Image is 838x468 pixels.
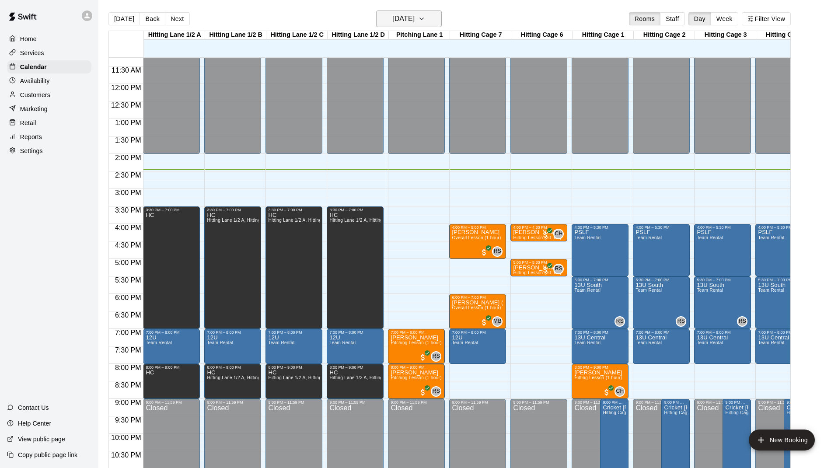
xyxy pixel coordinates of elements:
div: 8:00 PM – 9:00 PM [574,365,626,370]
div: Customers [7,88,91,101]
p: Calendar [20,63,47,71]
div: Hitting Cage 6 [511,31,573,39]
span: Conner Hall [557,229,564,239]
div: Ryan Schubert [431,386,441,397]
p: Home [20,35,37,43]
div: 4:00 PM – 5:00 PM: Henry Ellison [449,224,506,259]
span: Team Rental [207,340,233,345]
div: 7:00 PM – 8:00 PM: 13U Central [694,329,751,364]
span: Hitting Cage [786,410,812,415]
span: All customers have paid [602,388,611,397]
span: 9:00 PM [113,399,143,406]
span: 1:00 PM [113,119,143,126]
p: Services [20,49,44,57]
span: All customers have paid [419,353,427,362]
div: 3:30 PM – 7:00 PM: HC [143,206,200,329]
span: Pitching Lesson (1 hour) [391,340,441,345]
span: 12:30 PM [109,101,143,109]
div: Home [7,32,91,45]
span: RS [555,265,562,273]
div: 7:00 PM – 8:00 PM [574,330,626,335]
div: Ryan Schubert [615,316,625,327]
div: 4:00 PM – 5:30 PM [635,225,687,230]
span: Conner Hall [618,386,625,397]
button: Next [165,12,189,25]
div: 7:00 PM – 8:00 PM [207,330,258,335]
div: 5:30 PM – 7:00 PM [758,278,810,282]
div: 5:30 PM – 7:00 PM [697,278,748,282]
span: Hitting Lane 1/2 A, Hitting Lane 1/2 B, Hitting Lane 1/2 C, [GEOGRAPHIC_DATA] 1/2 D [329,218,510,223]
div: 9:00 PM – 11:59 PM [452,400,503,405]
div: Hitting Cage 4 [756,31,817,39]
div: 8:00 PM – 9:00 PM [268,365,320,370]
span: Hitting Lane 1/2 A, Hitting Lane 1/2 B, Hitting Lane 1/2 C, [GEOGRAPHIC_DATA] 1/2 D [268,375,449,380]
div: 5:30 PM – 7:00 PM: 13U South [572,276,628,329]
span: Team Rental [574,340,601,345]
span: Team Rental [268,340,294,345]
span: Team Rental [758,288,784,293]
div: 9:00 PM – 11:30 PM [725,400,748,405]
div: 8:00 PM – 9:00 PM: HC [327,364,384,399]
span: All customers have paid [480,318,489,327]
div: 5:30 PM – 7:00 PM: 13U South [633,276,690,329]
div: 4:00 PM – 5:30 PM: PSLF [694,224,751,276]
div: Hitting Cage 7 [450,31,511,39]
span: Team Rental [635,288,662,293]
button: Filter View [742,12,791,25]
div: 5:30 PM – 7:00 PM [635,278,687,282]
h6: [DATE] [392,13,415,25]
div: 6:00 PM – 7:00 PM [452,295,503,300]
span: All customers have paid [541,265,550,274]
div: 7:00 PM – 8:00 PM: 13U Central [755,329,812,364]
span: RS [433,387,440,396]
div: 7:00 PM – 8:00 PM: 12U [204,329,261,364]
span: Team Rental [574,235,601,240]
span: 2:00 PM [113,154,143,161]
div: 9:00 PM – 11:59 PM [268,400,320,405]
div: 8:00 PM – 9:00 PM [207,365,258,370]
div: Ryan Schubert [492,246,503,257]
span: 3:00 PM [113,189,143,196]
div: 9:00 PM – 11:59 PM [758,400,801,405]
button: Day [688,12,711,25]
span: RS [739,317,746,326]
span: Team Rental [697,235,723,240]
span: Ryan Schubert [557,264,564,274]
div: Hitting Lane 1/2 C [266,31,328,39]
div: 9:00 PM – 11:59 PM [635,400,679,405]
span: 1:30 PM [113,136,143,144]
a: Retail [7,116,91,129]
span: Ryan Schubert [618,316,625,327]
div: 5:30 PM – 7:00 PM [574,278,626,282]
span: 8:00 PM [113,364,143,371]
span: Team Rental [452,340,478,345]
div: Ryan Schubert [676,316,686,327]
span: 12:00 PM [109,84,143,91]
div: 7:00 PM – 8:00 PM: 13U Central [633,329,690,364]
span: All customers have paid [480,248,489,257]
a: Calendar [7,60,91,73]
div: Pitching Lane 1 [389,31,450,39]
span: Team Rental [146,340,172,345]
div: 7:00 PM – 8:00 PM [146,330,197,335]
p: Marketing [20,105,48,113]
p: Availability [20,77,50,85]
span: 5:00 PM [113,259,143,266]
div: 5:30 PM – 7:00 PM: 13U South [694,276,751,329]
button: Rooms [629,12,660,25]
button: Week [711,12,738,25]
p: Help Center [18,419,51,428]
span: All customers have paid [419,388,427,397]
div: 4:00 PM – 5:30 PM [758,225,810,230]
span: CH [616,387,624,396]
span: Hitting Lane 1/2 A, Hitting Lane 1/2 B, Hitting Lane 1/2 C, [GEOGRAPHIC_DATA] 1/2 D [268,218,449,223]
div: 4:00 PM – 5:30 PM: PSLF [633,224,690,276]
button: Back [140,12,165,25]
div: 9:00 PM – 11:59 PM [329,400,381,405]
div: 9:00 PM – 11:59 PM [207,400,258,405]
div: 7:00 PM – 8:00 PM: 12U [449,329,506,364]
div: 4:00 PM – 5:30 PM [574,225,626,230]
span: Hitting Lesson (30 min) [513,270,562,275]
div: Conner Hall [615,386,625,397]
